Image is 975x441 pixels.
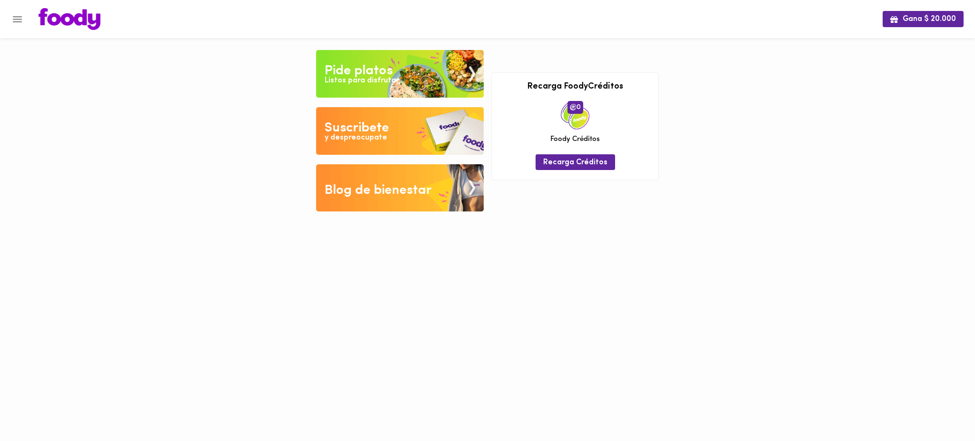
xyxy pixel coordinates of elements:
[6,8,29,31] button: Menu
[316,107,484,155] img: Disfruta bajar de peso
[316,164,484,212] img: Blog de bienestar
[325,132,387,143] div: y despreocupate
[920,386,965,431] iframe: Messagebird Livechat Widget
[325,61,393,80] div: Pide platos
[325,181,432,200] div: Blog de bienestar
[316,50,484,98] img: Pide un Platos
[567,101,583,113] span: 0
[499,82,651,92] h3: Recarga FoodyCréditos
[570,104,577,110] img: foody-creditos.png
[561,101,589,130] img: credits-package.png
[890,15,956,24] span: Gana $ 20.000
[543,158,607,167] span: Recarga Créditos
[550,134,600,144] span: Foody Créditos
[536,154,615,170] button: Recarga Créditos
[325,119,389,138] div: Suscribete
[883,11,964,27] button: Gana $ 20.000
[39,8,100,30] img: logo.png
[325,75,399,86] div: Listos para disfrutar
